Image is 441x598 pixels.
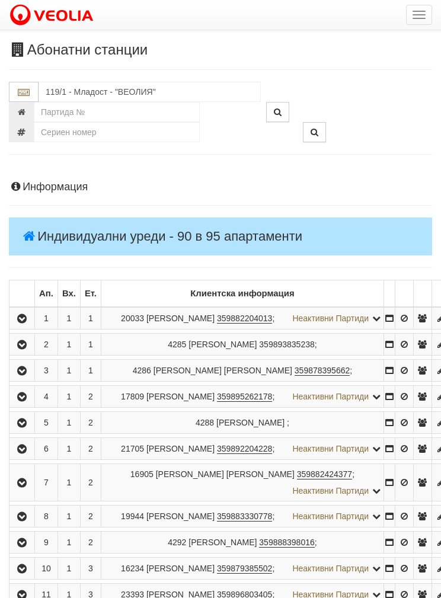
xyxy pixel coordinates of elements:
[292,564,369,573] span: Неактивни Партиди
[146,392,215,401] span: [PERSON_NAME]
[101,506,384,527] td: ;
[121,314,144,323] span: Партида №
[88,478,93,487] span: 2
[85,289,97,298] b: Ет.
[88,564,93,573] span: 3
[88,340,93,349] span: 1
[156,469,295,479] span: [PERSON_NAME] [PERSON_NAME]
[292,444,369,453] span: Неактивни Партиди
[35,438,58,460] td: 6
[292,314,369,323] span: Неактивни Партиди
[39,289,53,298] b: Ап.
[121,511,144,521] span: Партида №
[384,280,395,308] td: : No sort applied, sorting is disabled
[168,538,186,547] span: Партида №
[57,464,80,501] td: 1
[133,366,151,375] span: Партида №
[121,444,144,453] span: Партида №
[35,280,58,308] td: Ап.: No sort applied, sorting is disabled
[39,82,261,102] input: Абонатна станция
[130,469,154,479] span: Партида №
[35,412,58,434] td: 5
[57,280,80,308] td: Вх.: No sort applied, sorting is disabled
[188,538,257,547] span: [PERSON_NAME]
[80,280,101,308] td: Ет.: No sort applied, sorting is disabled
[9,181,432,193] h4: Информация
[101,412,384,434] td: ;
[57,438,80,460] td: 1
[9,280,35,308] td: : No sort applied, sorting is disabled
[168,340,186,349] span: Партида №
[190,289,294,298] b: Клиентска информация
[146,314,215,323] span: [PERSON_NAME]
[57,412,80,434] td: 1
[101,558,384,580] td: ;
[88,418,93,427] span: 2
[101,334,384,356] td: ;
[88,366,93,375] span: 1
[146,444,215,453] span: [PERSON_NAME]
[101,464,384,501] td: ;
[9,42,432,57] h3: Абонатни станции
[188,340,257,349] span: [PERSON_NAME]
[196,418,214,427] span: Партида №
[57,558,80,580] td: 1
[292,392,369,401] span: Неактивни Партиди
[101,438,384,460] td: ;
[57,334,80,356] td: 1
[88,538,93,547] span: 2
[35,334,58,356] td: 2
[146,564,215,573] span: [PERSON_NAME]
[34,102,200,122] input: Партида №
[121,392,144,401] span: Партида №
[88,444,93,453] span: 2
[88,314,93,323] span: 1
[101,307,384,330] td: ;
[101,280,384,308] td: Клиентска информация: No sort applied, sorting is disabled
[35,506,58,527] td: 8
[62,289,76,298] b: Вх.
[121,564,144,573] span: Партида №
[413,280,432,308] td: : No sort applied, sorting is disabled
[35,558,58,580] td: 10
[35,464,58,501] td: 7
[101,360,384,382] td: ;
[292,511,369,521] span: Неактивни Партиди
[35,386,58,408] td: 4
[146,511,215,521] span: [PERSON_NAME]
[101,532,384,554] td: ;
[292,486,369,495] span: Неактивни Партиди
[101,386,384,408] td: ;
[57,360,80,382] td: 1
[35,532,58,554] td: 9
[216,418,285,427] span: [PERSON_NAME]
[9,218,432,255] h4: Индивидуални уреди - 90 в 95 апартаменти
[9,3,99,28] img: VeoliaLogo.png
[57,532,80,554] td: 1
[57,386,80,408] td: 1
[35,307,58,330] td: 1
[88,511,93,521] span: 2
[259,340,314,349] span: 359893835238
[35,360,58,382] td: 3
[57,506,80,527] td: 1
[395,280,413,308] td: : No sort applied, sorting is disabled
[88,392,93,401] span: 2
[34,122,200,142] input: Сериен номер
[57,307,80,330] td: 1
[154,366,292,375] span: [PERSON_NAME] [PERSON_NAME]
